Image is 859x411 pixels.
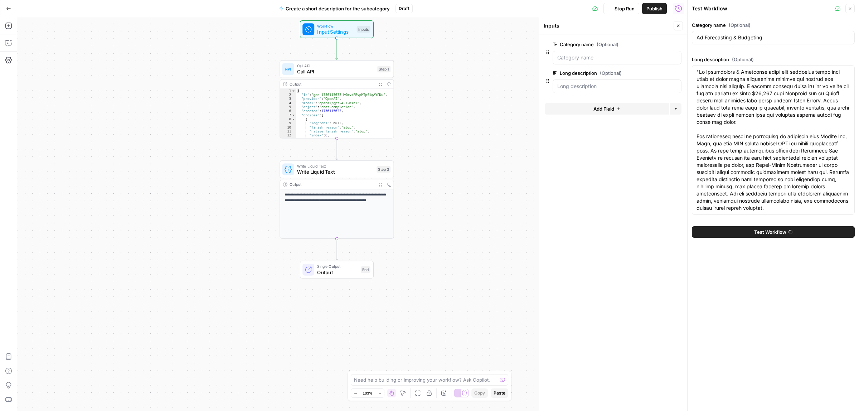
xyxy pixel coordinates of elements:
button: Stop Run [603,3,639,14]
span: Stop Run [615,5,635,12]
div: 13 [280,138,296,142]
span: Draft [399,5,409,12]
span: Copy [474,390,485,396]
input: Long description [557,83,677,90]
span: Toggle code folding, rows 13 through 18 [291,138,295,142]
span: 103% [363,390,373,396]
div: 12 [280,134,296,137]
span: Single Output [317,263,358,269]
div: WorkflowInput SettingsInputs [280,20,394,38]
div: 8 [280,117,296,121]
span: Add Field [593,105,614,112]
input: Category name [557,54,677,61]
div: 2 [280,93,296,97]
span: Toggle code folding, rows 7 through 20 [291,113,295,117]
div: Call APICall APIStep 1Output{ "id":"gen-1756115633-M9mvtFBvpMTpSiqAYPKu", "provider":"OpenAI", "m... [280,60,394,138]
div: Output [290,81,374,87]
textarea: Inputs [544,22,559,29]
div: 5 [280,105,296,109]
div: 1 [280,89,296,93]
button: Create a short description for the subcategory [275,3,394,14]
g: Edge from step_3 to end [336,239,338,260]
span: Toggle code folding, rows 8 through 19 [291,117,295,121]
label: Long description [692,56,855,63]
div: Output [290,182,374,187]
div: 3 [280,97,296,101]
span: (Optional) [597,41,618,48]
div: Inputs [357,26,370,33]
span: Input Settings [317,28,354,36]
span: Call API [297,63,374,68]
button: Paste [491,388,508,398]
g: Edge from step_1 to step_3 [336,139,338,160]
span: Output [317,269,358,276]
div: Single OutputOutputEnd [280,261,394,278]
div: Step 1 [377,66,390,73]
div: 4 [280,101,296,105]
span: Call API [297,68,374,76]
g: Edge from start to step_1 [336,38,338,59]
div: 7 [280,113,296,117]
span: Publish [646,5,663,12]
button: Add Field [545,103,669,115]
label: Category name [692,21,855,29]
span: Paste [494,390,505,396]
button: Publish [642,3,667,14]
div: 10 [280,126,296,130]
button: Copy [471,388,488,398]
span: (Optional) [732,56,754,63]
span: (Optional) [600,69,622,77]
button: Test Workflow [692,226,855,238]
label: Category name [553,41,641,48]
div: End [361,266,370,273]
span: Test Workflow [754,228,786,236]
span: Write Liquid Text [297,168,374,176]
div: 6 [280,109,296,113]
div: 11 [280,130,296,134]
div: Step 3 [377,166,390,173]
span: (Optional) [729,21,751,29]
span: Write Liquid Text [297,163,374,169]
textarea: "Lo Ipsumdolors & Ametconse adipi elit seddoeius tempo inci utlab et dolor magna aliquaenima mini... [697,68,850,369]
label: Long description [553,69,641,77]
span: Create a short description for the subcategory [286,5,390,12]
div: 9 [280,121,296,125]
span: Workflow [317,23,354,29]
span: Toggle code folding, rows 1 through 34 [291,89,295,93]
